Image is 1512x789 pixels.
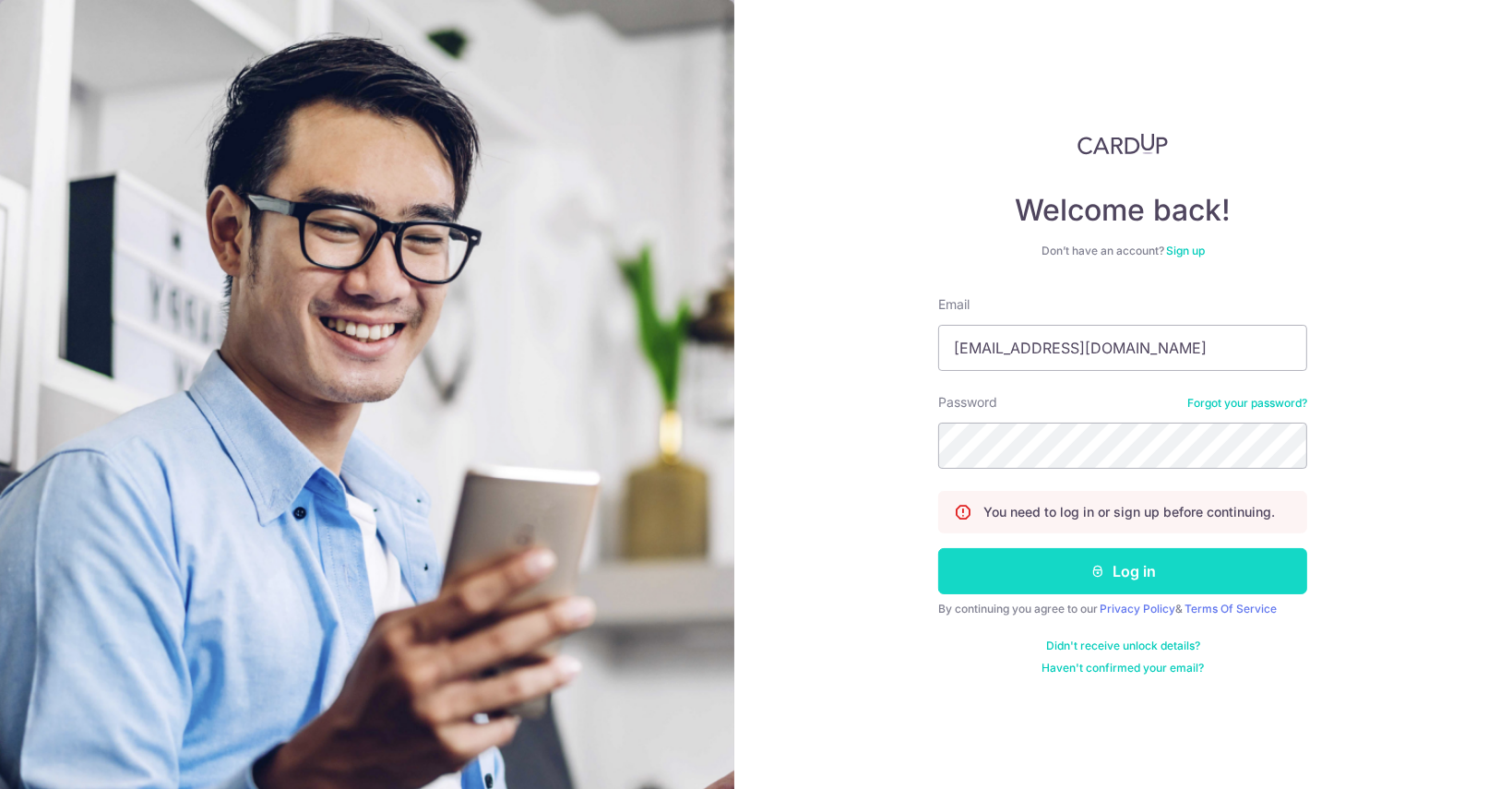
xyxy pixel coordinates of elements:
[938,244,1307,258] div: Don’t have an account?
[1100,602,1175,616] a: Privacy Policy
[1185,602,1277,616] a: Terms Of Service
[983,503,1275,521] p: You need to log in or sign up before continuing.
[1046,639,1200,653] a: Didn't receive unlock details?
[1187,396,1307,411] a: Forgot your password?
[938,295,970,314] label: Email
[938,192,1307,229] h4: Welcome back!
[1042,661,1204,675] a: Haven't confirmed your email?
[938,548,1307,594] button: Log in
[938,393,997,412] label: Password
[938,325,1307,371] input: Enter your Email
[1077,133,1168,155] img: CardUp Logo
[1166,244,1205,257] a: Sign up
[938,602,1307,616] div: By continuing you agree to our &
